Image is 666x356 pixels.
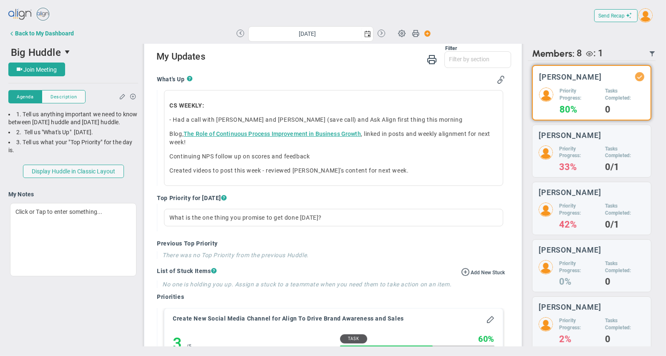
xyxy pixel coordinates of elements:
h4: Previous Top Priority [157,240,505,247]
img: 196338.Person.photo [638,8,653,23]
h4: Top Priority for [DATE] [157,194,505,202]
h3: [PERSON_NAME] [539,246,601,254]
h5: Priority Progress: [559,145,599,160]
span: Huddle Settings [394,25,410,41]
h4: 33% [559,163,599,171]
span: Continuing NPS follow up on scores and feedback [169,153,310,160]
h3: [PERSON_NAME] [539,73,602,81]
button: Description [42,90,86,103]
span: Add New Stuck [471,270,505,276]
span: Print Huddle [412,29,419,41]
span: Members: [532,48,575,59]
h5: Priority Progress: [559,260,599,274]
h4: My Notes [8,191,138,198]
span: Action Button [420,28,431,39]
h3: [PERSON_NAME] [539,303,601,311]
div: 1. Tell us anything important we need to know between [DATE] huddle and [DATE] huddle. [8,110,138,126]
button: Display Huddle in Classic Layout [23,165,124,178]
h5: Priority Progress: [559,317,599,331]
span: Description [50,93,77,100]
h4: There was no Top Priority from the previous Huddle. [162,251,505,259]
div: Filter [156,45,457,51]
h5: Tasks Completed: [605,260,645,274]
input: Filter by section [445,52,511,67]
h5: Tasks Completed: [605,145,645,160]
h5: Priority Progress: [560,88,599,102]
h4: No one is holding you up. Assign a stuck to a teammate when you need them to take action on an item. [162,281,505,288]
span: : [593,48,596,58]
span: Filter Updated Members [649,50,656,57]
h4: 42% [559,221,599,228]
img: 196338.Person.photo [539,88,553,102]
img: 50249.Person.photo [539,317,553,331]
button: Add New Stuck [461,267,505,276]
h5: Tasks Completed: [605,317,645,331]
p: - Had a call with [PERSON_NAME] and [PERSON_NAME] (save call) and Ask Align first thing this morning [169,115,498,124]
h4: 3 [173,334,182,353]
h4: 0 [605,336,645,343]
span: , linked in posts and weekly alignment for next week! [169,130,490,145]
span: Join Meeting [23,66,57,73]
span: Agenda [17,93,33,100]
h4: 0% [559,278,599,286]
h4: Create New Social Media Channel for Align To Drive Brand Awareness and Sales [173,315,404,322]
img: 48978.Person.photo [539,145,553,160]
span: Send Recap [598,13,625,19]
h5: Tasks Completed: [605,88,644,102]
p: Blog, [169,130,498,146]
span: % [488,334,494,343]
h2: My Updates [156,51,511,63]
img: 43107.Person.photo [539,260,553,274]
span: Created videos to post this week - reviewed [PERSON_NAME]'s content for next week. [169,167,409,174]
span: 3. Tell us what your "Top Priority" for the day is. [8,139,133,153]
img: 53178.Person.photo [539,203,553,217]
span: Task [348,336,360,341]
h4: 0/1 [605,163,645,171]
h4: What's Up [157,75,187,83]
div: 5 [187,339,192,354]
strong: CS WEEKLY: [169,102,204,109]
h5: Tasks Completed: [605,203,645,217]
h3: [PERSON_NAME] [539,131,601,139]
a: The Role of Continuous Process Improvement in Business Growth [184,130,361,137]
div: Click or Tap to enter something... [10,203,136,276]
h4: List of Stuck Items [157,267,505,275]
h4: 80% [560,106,599,113]
span: / [187,343,189,349]
div: What is the one thing you promise to get done [DATE]? [164,209,503,226]
img: align-logo.svg [8,6,33,23]
span: 8 [577,48,582,59]
button: Agenda [8,90,42,103]
h4: 0 [605,278,645,286]
button: Join Meeting [8,63,65,76]
div: Updated Status [637,74,643,80]
span: select [61,45,75,59]
h4: Priorities [157,293,505,301]
h3: [PERSON_NAME] [539,188,601,196]
h4: 0/1 [605,221,645,228]
div: Erik Frank is a Viewer. [582,48,603,59]
span: select [361,27,373,41]
h5: Priority Progress: [559,203,599,217]
span: 1 [598,48,603,58]
span: Big Huddle [11,47,61,58]
button: Send Recap [594,9,638,22]
button: Back to My Dashboard [8,25,74,42]
div: 2. Tell us "What's Up" [DATE]. [8,128,138,136]
div: Back to My Dashboard [15,30,74,37]
h4: 2% [559,336,599,343]
span: 60 [478,334,488,343]
h4: 0 [605,106,644,113]
span: Print My Huddle Updates [427,54,437,64]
